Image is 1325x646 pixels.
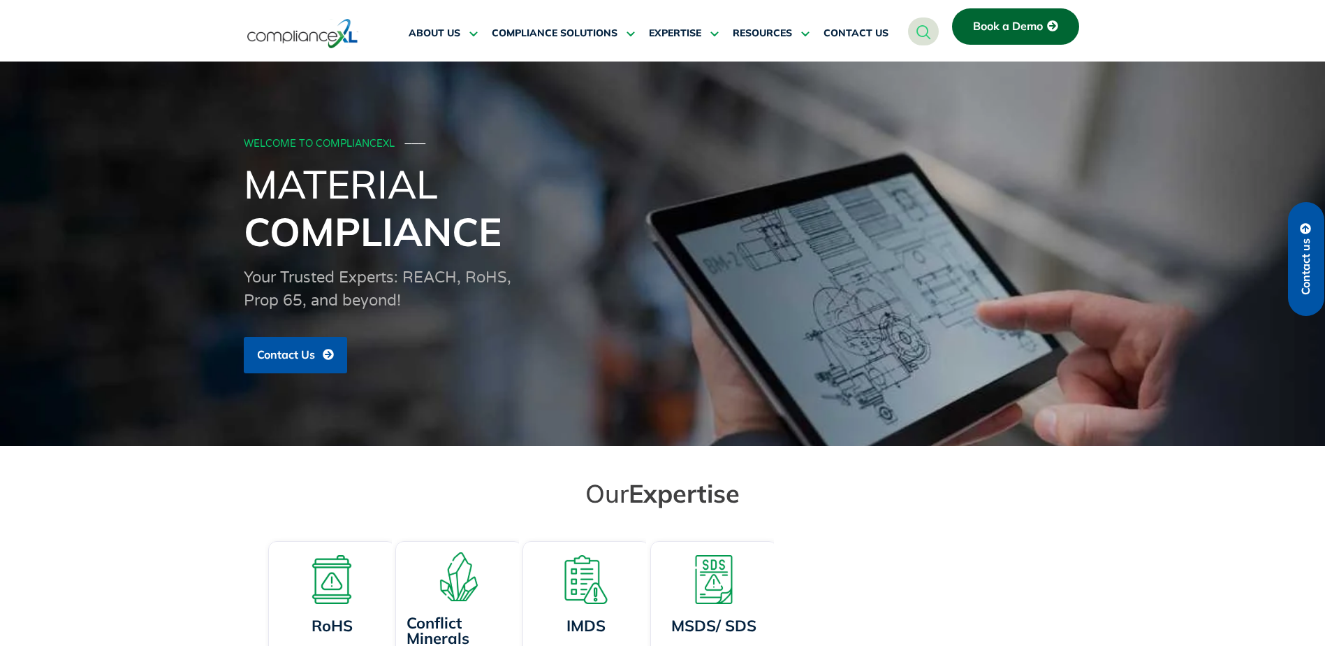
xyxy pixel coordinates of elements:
[1288,202,1324,316] a: Contact us
[244,160,1082,255] h1: Material
[908,17,939,45] a: navsearch-button
[649,27,701,40] span: EXPERTISE
[492,17,635,50] a: COMPLIANCE SOLUTIONS
[823,27,888,40] span: CONTACT US
[257,349,315,361] span: Contact Us
[1300,238,1312,295] span: Contact us
[405,138,426,150] span: ───
[244,337,347,373] a: Contact Us
[409,17,478,50] a: ABOUT US
[671,616,756,636] a: MSDS/ SDS
[244,207,502,256] span: Compliance
[492,27,617,40] span: COMPLIANCE SOLUTIONS
[689,555,738,604] img: A warning board with SDS displaying
[244,268,511,310] span: Your Trusted Experts: REACH, RoHS, Prop 65, and beyond!
[952,8,1079,45] a: Book a Demo
[733,17,810,50] a: RESOURCES
[649,17,719,50] a: EXPERTISE
[629,478,740,509] span: Expertise
[311,616,352,636] a: RoHS
[307,555,356,604] img: A board with a warning sign
[973,20,1043,33] span: Book a Demo
[247,17,358,50] img: logo-one.svg
[823,17,888,50] a: CONTACT US
[733,27,792,40] span: RESOURCES
[409,27,460,40] span: ABOUT US
[272,478,1054,509] h2: Our
[566,616,606,636] a: IMDS
[562,555,610,604] img: A list board with a warning
[244,138,1078,150] div: WELCOME TO COMPLIANCEXL
[434,552,483,601] img: A representation of minerals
